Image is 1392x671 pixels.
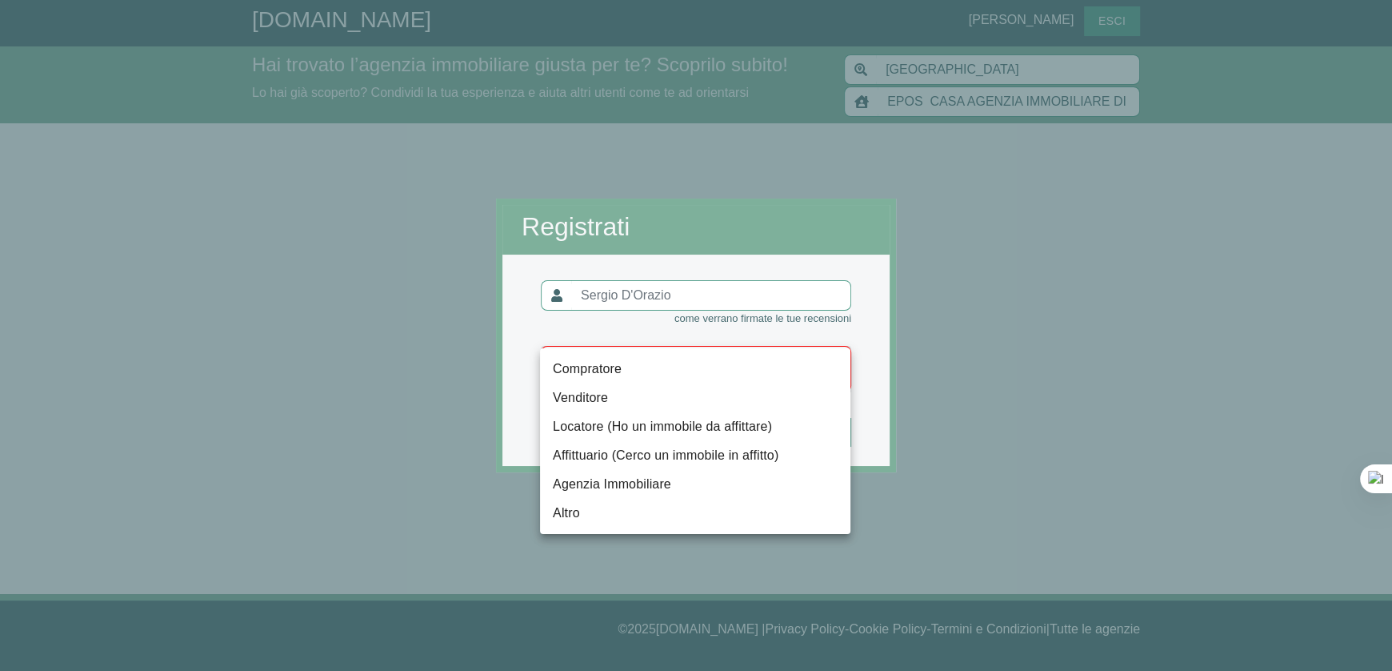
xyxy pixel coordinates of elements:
li: Venditore [540,384,850,412]
li: Locatore (Ho un immobile da affittare) [540,412,850,441]
li: Affittuario (Cerco un immobile in affitto) [540,441,850,470]
li: Compratore [540,355,850,384]
li: Agenzia Immobiliare [540,470,850,499]
li: Altro [540,499,850,528]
